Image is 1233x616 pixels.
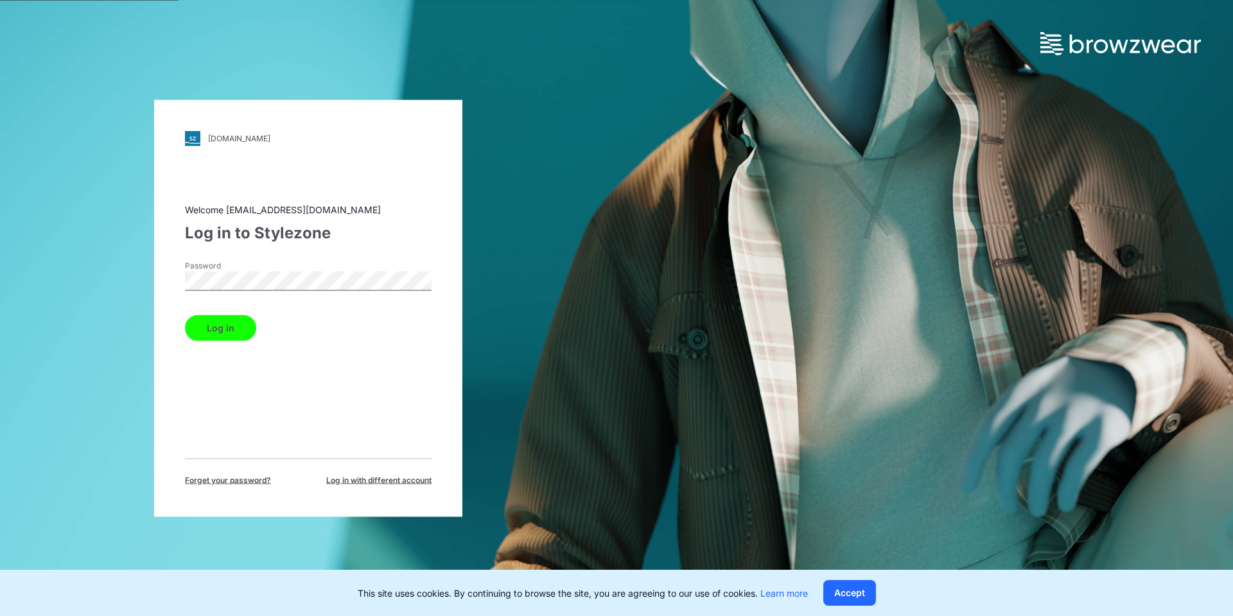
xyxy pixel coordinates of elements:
div: Welcome [EMAIL_ADDRESS][DOMAIN_NAME] [185,202,432,216]
img: svg+xml;base64,PHN2ZyB3aWR0aD0iMjgiIGhlaWdodD0iMjgiIHZpZXdCb3g9IjAgMCAyOCAyOCIgZmlsbD0ibm9uZSIgeG... [185,130,200,146]
img: browzwear-logo.73288ffb.svg [1040,32,1201,55]
a: Learn more [760,588,808,599]
div: Log in to Stylezone [185,221,432,244]
span: Forget your password? [185,474,271,486]
button: Accept [823,580,876,606]
button: Log in [185,315,256,340]
a: [DOMAIN_NAME] [185,130,432,146]
div: [DOMAIN_NAME] [208,134,270,143]
label: Password [185,260,275,271]
span: Log in with different account [326,474,432,486]
p: This site uses cookies. By continuing to browse the site, you are agreeing to our use of cookies. [358,586,808,600]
